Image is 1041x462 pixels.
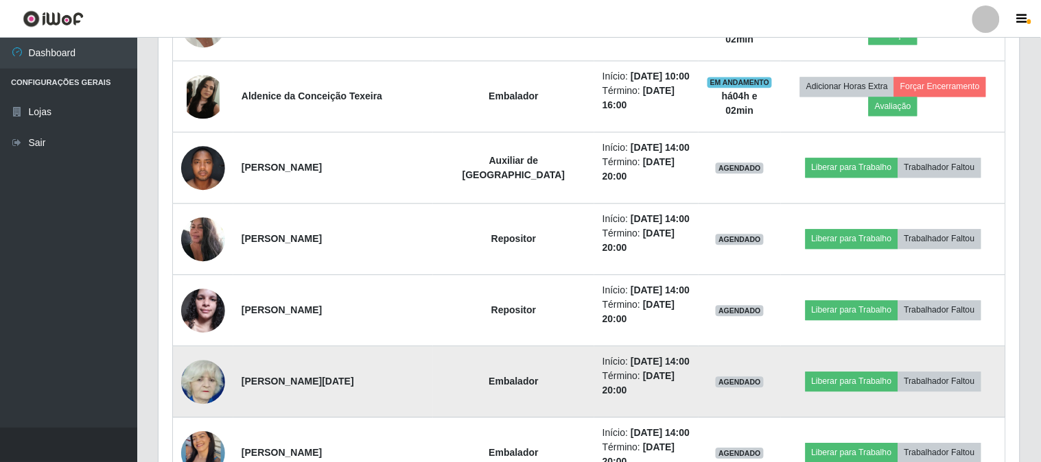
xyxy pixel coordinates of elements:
button: Trabalhador Faltou [898,443,981,462]
button: Liberar para Trabalho [806,229,898,248]
li: Início: [603,212,690,226]
button: Liberar para Trabalho [806,372,898,391]
button: Trabalhador Faltou [898,158,981,177]
span: AGENDADO [716,305,764,316]
button: Trabalhador Faltou [898,229,981,248]
strong: há 04 h e 02 min [722,90,758,116]
li: Término: [603,369,690,398]
strong: Aldenice da Conceição Texeira [242,90,382,101]
strong: Auxiliar de [GEOGRAPHIC_DATA] [463,155,565,180]
time: [DATE] 14:00 [631,284,690,295]
time: [DATE] 14:00 [631,213,690,224]
img: 1710558246367.jpeg [181,138,225,197]
strong: [PERSON_NAME] [242,162,322,173]
span: AGENDADO [716,448,764,459]
button: Liberar para Trabalho [806,158,898,177]
button: Trabalhador Faltou [898,300,981,319]
span: AGENDADO [716,376,764,387]
time: [DATE] 14:00 [631,427,690,438]
strong: [PERSON_NAME] [242,304,322,315]
button: Trabalhador Faltou [898,372,981,391]
img: 1672695998184.jpeg [181,210,225,268]
strong: Embalador [489,376,538,387]
li: Início: [603,141,690,155]
li: Início: [603,354,690,369]
strong: [PERSON_NAME] [242,233,322,244]
li: Término: [603,297,690,326]
time: [DATE] 10:00 [631,71,690,82]
span: AGENDADO [716,234,764,245]
li: Início: [603,283,690,297]
time: [DATE] 14:00 [631,142,690,153]
li: Início: [603,426,690,440]
span: EM ANDAMENTO [707,77,773,88]
img: 1657005856097.jpeg [181,357,225,406]
span: AGENDADO [716,162,764,173]
strong: Repositor [491,233,536,244]
strong: Repositor [491,304,536,315]
strong: Embalador [489,447,538,458]
button: Liberar para Trabalho [806,443,898,462]
li: Término: [603,84,690,112]
button: Adicionar Horas Extra [800,77,894,96]
button: Avaliação [869,97,917,116]
button: Forçar Encerramento [894,77,986,96]
li: Término: [603,155,690,184]
img: CoreUI Logo [23,10,84,27]
strong: [PERSON_NAME] [242,447,322,458]
li: Início: [603,69,690,84]
strong: Embalador [489,90,538,101]
img: 1710270402081.jpeg [181,281,225,339]
button: Liberar para Trabalho [806,300,898,319]
strong: [PERSON_NAME][DATE] [242,376,354,387]
img: 1744494663000.jpeg [181,75,225,119]
li: Término: [603,226,690,255]
time: [DATE] 14:00 [631,356,690,367]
